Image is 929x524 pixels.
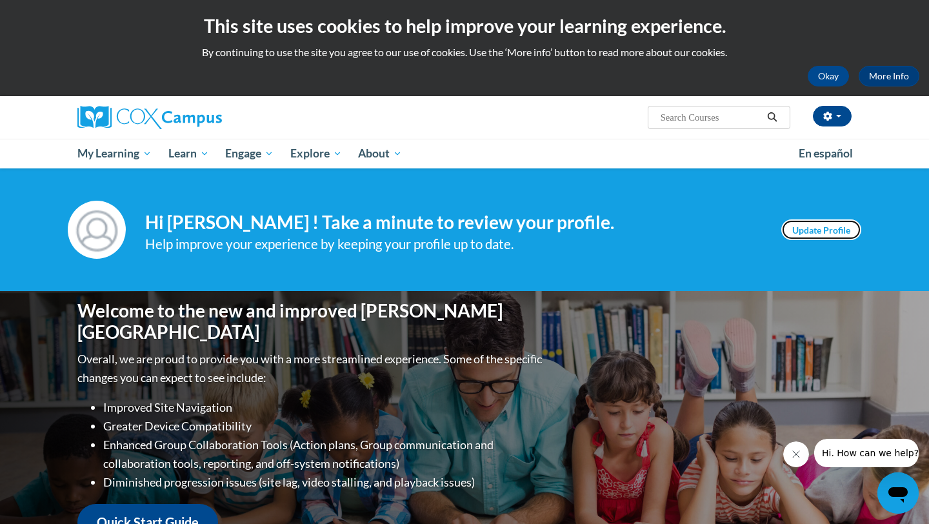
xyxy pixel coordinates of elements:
[217,139,282,168] a: Engage
[77,350,545,387] p: Overall, we are proud to provide you with a more streamlined experience. Some of the specific cha...
[10,13,919,39] h2: This site uses cookies to help improve your learning experience.
[799,146,853,160] span: En español
[160,139,217,168] a: Learn
[145,212,762,234] h4: Hi [PERSON_NAME] ! Take a minute to review your profile.
[225,146,274,161] span: Engage
[814,439,919,467] iframe: Message from company
[168,146,209,161] span: Learn
[77,106,222,129] img: Cox Campus
[103,398,545,417] li: Improved Site Navigation
[103,417,545,436] li: Greater Device Compatibility
[10,45,919,59] p: By continuing to use the site you agree to our use of cookies. Use the ‘More info’ button to read...
[69,139,160,168] a: My Learning
[763,110,782,125] button: Search
[77,106,323,129] a: Cox Campus
[659,110,763,125] input: Search Courses
[290,146,342,161] span: Explore
[58,139,871,168] div: Main menu
[358,146,402,161] span: About
[783,441,809,467] iframe: Close message
[877,472,919,514] iframe: Button to launch messaging window
[77,146,152,161] span: My Learning
[808,66,849,86] button: Okay
[282,139,350,168] a: Explore
[103,473,545,492] li: Diminished progression issues (site lag, video stalling, and playback issues)
[350,139,411,168] a: About
[790,140,861,167] a: En español
[145,234,762,255] div: Help improve your experience by keeping your profile up to date.
[781,219,861,240] a: Update Profile
[859,66,919,86] a: More Info
[103,436,545,473] li: Enhanced Group Collaboration Tools (Action plans, Group communication and collaboration tools, re...
[68,201,126,259] img: Profile Image
[77,300,545,343] h1: Welcome to the new and improved [PERSON_NAME][GEOGRAPHIC_DATA]
[813,106,852,126] button: Account Settings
